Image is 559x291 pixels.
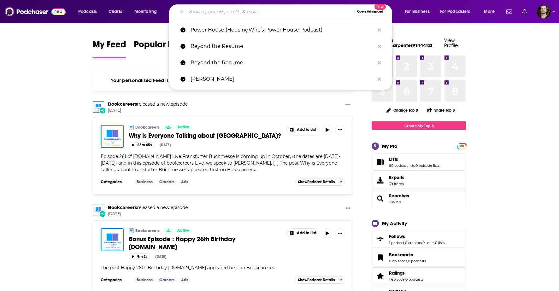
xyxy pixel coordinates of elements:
[374,235,386,244] a: Follows
[169,71,392,87] a: [PERSON_NAME]
[480,7,503,17] button: open menu
[295,276,345,284] button: ShowPodcast Details
[504,6,515,17] a: Show notifications dropdown
[155,254,166,259] div: [DATE]
[374,253,386,262] a: Bookmarks
[129,125,134,130] img: Bookcareers
[389,234,405,239] span: Follows
[382,143,397,149] div: My Pro
[5,6,66,18] a: Podchaser - Follow, Share and Rate Podcasts
[101,154,340,172] span: Episode 261 of [DOMAIN_NAME] Live Frankfurter Buchmesse is coming up in October, (the dates are [...
[134,277,155,282] a: Business
[343,101,353,109] button: Show More Button
[99,107,106,114] div: New Episode
[389,277,405,282] a: 1 episode
[389,259,407,263] a: 0 episodes
[93,39,126,58] a: My Feed
[169,55,392,71] a: Beyond the Resume
[389,182,404,186] span: 39 items
[440,7,470,16] span: For Podcasters
[287,125,320,135] button: Show More Button
[108,108,188,113] span: [DATE]
[191,71,374,87] p: Alka Sharma
[372,121,466,130] a: Create My Top 8
[422,241,434,245] a: 0 users
[129,228,134,233] img: Bookcareers
[389,193,409,199] span: Searches
[135,125,160,130] a: Bookcareers
[400,7,438,17] button: open menu
[101,277,129,282] h3: Categories
[354,8,386,15] button: Open AdvancedNew
[108,205,188,211] h3: released a new episode
[129,235,235,251] span: Bonus Episode : Happy 26th Birthday [DOMAIN_NAME]
[405,277,405,282] span: ,
[104,7,126,17] a: Charts
[415,163,415,168] span: ,
[108,101,188,107] h3: released a new episode
[389,175,404,180] span: Exports
[537,5,551,19] img: User Profile
[191,22,374,38] p: Power House (HousingWire’s Power House Podcast)
[389,270,423,276] a: Ratings
[134,179,155,184] a: Business
[372,267,466,284] span: Ratings
[177,228,189,234] span: Active
[383,106,422,114] button: Change Top 8
[374,158,386,166] a: Lists
[297,231,316,236] span: Add to List
[99,210,106,217] div: New Episode
[179,179,191,184] a: Arts
[415,163,439,168] a: 0 episode lists
[74,7,105,17] button: open menu
[101,125,124,148] img: Why is Everyone Talking about Frankfurt?
[408,259,426,263] a: 0 podcasts
[372,231,466,248] span: Follows
[129,132,281,140] span: Why is Everyone Talking about [GEOGRAPHIC_DATA]?
[436,7,480,17] button: open menu
[407,259,408,263] span: ,
[389,156,439,162] a: Lists
[295,178,345,186] button: ShowPodcast Details
[93,101,104,113] img: Bookcareers
[458,144,465,148] span: PRO
[101,179,129,184] h3: Categories
[297,127,316,132] span: Add to List
[374,176,386,185] span: Exports
[108,211,188,217] span: [DATE]
[160,143,171,147] div: [DATE]
[101,228,124,251] a: Bonus Episode : Happy 26th Birthday bookcareers.com
[357,10,383,13] span: Open Advanced
[135,228,160,233] a: Bookcareers
[405,277,423,282] a: 0 podcasts
[169,22,392,38] a: Power House (HousingWire’s Power House Podcast)
[93,205,104,216] a: Bookcareers
[537,5,551,19] button: Show profile menu
[134,39,187,58] a: Popular Feed
[458,143,465,148] a: PRO
[435,241,444,245] a: 0 lists
[335,228,345,238] button: Show More Button
[108,101,137,107] a: Bookcareers
[78,7,97,16] span: Podcasts
[382,220,407,226] div: My Activity
[389,200,401,204] a: 1 saved
[175,4,398,19] div: Search podcasts, credits, & more...
[389,252,413,258] span: Bookmarks
[335,125,345,135] button: Show More Button
[405,7,430,16] span: For Business
[129,253,150,259] button: 9m 2s
[427,104,455,116] button: Share Top 8
[372,190,466,207] span: Searches
[177,124,189,131] span: Active
[169,38,392,55] a: Beyond the Resume
[422,241,422,245] span: ,
[179,277,191,282] a: Arts
[298,278,335,282] span: Show Podcast Details
[372,172,466,189] a: Exports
